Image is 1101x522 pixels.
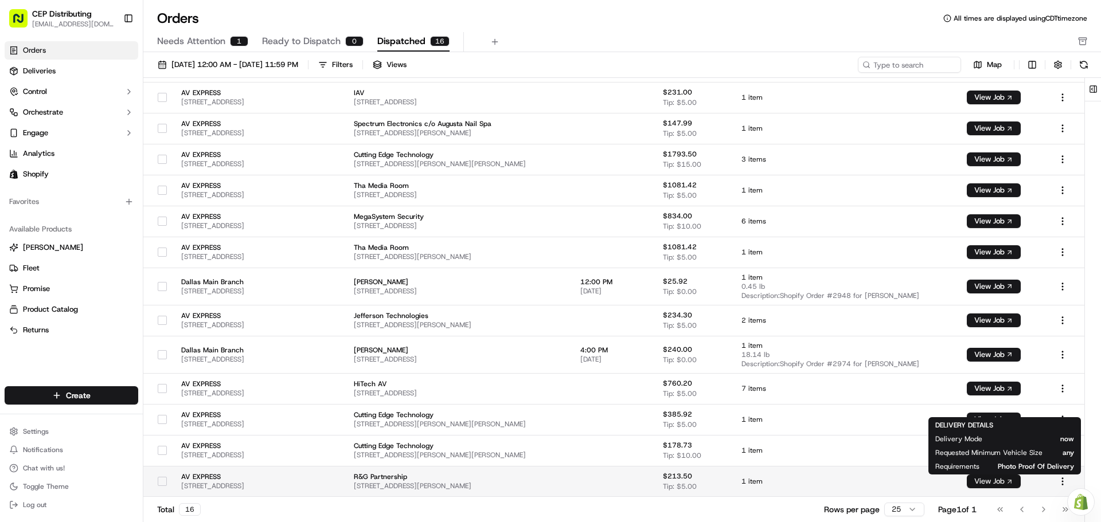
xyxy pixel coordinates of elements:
a: View Job [967,217,1021,226]
span: [STREET_ADDRESS] [354,97,562,107]
span: [STREET_ADDRESS] [181,221,256,230]
button: View Job [967,121,1021,135]
span: $385.92 [663,410,692,419]
span: $231.00 [663,88,692,97]
img: Shopify logo [9,170,18,179]
span: Log out [23,500,46,509]
a: View Job [967,93,1021,102]
button: Create [5,386,138,405]
span: Toggle Theme [23,482,69,491]
span: [STREET_ADDRESS] [181,355,256,364]
span: Tip: $10.00 [663,222,701,231]
span: Ready to Dispatch [262,34,341,48]
span: Jefferson Technologies [354,311,562,320]
span: Cutting Edge Technology [354,441,562,450]
div: We're available if you need us! [52,121,158,130]
span: AV EXPRESS [181,181,256,190]
span: Map [987,60,1002,70]
span: Tha Media Room [354,181,562,190]
span: 2 items [741,316,948,325]
span: [STREET_ADDRESS] [181,159,256,168]
span: Tip: $5.00 [663,482,697,491]
span: 6 items [741,217,948,226]
span: Description: Shopify Order #2974 for [PERSON_NAME] [741,359,948,368]
button: Promise [5,280,138,298]
span: 1 item [741,93,948,102]
span: $178.73 [663,441,692,450]
span: AV EXPRESS [181,88,256,97]
span: All times are displayed using CDT timezone [954,14,1087,23]
span: Tip: $5.00 [663,253,697,262]
span: Cutting Edge Technology [354,410,562,419]
a: Analytics [5,144,138,163]
span: Dallas Main Branch [181,277,256,286]
span: $1793.50 [663,150,697,159]
a: View Job [967,384,1021,393]
span: 1 item [741,415,948,424]
a: Orders [5,41,138,60]
a: Powered byPylon [81,284,139,293]
span: [STREET_ADDRESS] [181,419,256,429]
span: Returns [23,325,49,335]
span: [STREET_ADDRESS] [354,388,562,398]
div: Available Products [5,220,138,238]
span: AV EXPRESS [181,311,256,320]
span: • [124,178,128,187]
span: [PERSON_NAME] [23,242,83,253]
span: $213.50 [663,472,692,481]
span: AV EXPRESS [181,119,256,128]
span: Tip: $0.00 [663,355,697,364]
span: DELIVERY DETAILS [935,421,993,430]
img: 1736555255976-a54dd68f-1ca7-489b-9aae-adbdc363a1c4 [23,209,32,218]
button: Orchestrate [5,103,138,121]
span: [STREET_ADDRESS] [354,286,562,296]
span: 1 item [741,273,948,282]
span: any [1061,448,1074,457]
span: Tip: $0.00 [663,287,697,296]
span: AV EXPRESS [181,441,256,450]
span: 18.14 lb [741,350,948,359]
span: Pylon [114,284,139,293]
span: Deliveries [23,66,56,76]
span: API Documentation [108,256,184,268]
a: 💻API Documentation [92,252,189,272]
input: Got a question? Start typing here... [30,74,206,86]
span: [STREET_ADDRESS] [181,128,256,138]
p: Welcome 👋 [11,46,209,64]
button: Refresh [1076,57,1092,73]
span: AV EXPRESS [181,379,256,388]
span: • [95,209,99,218]
button: Notifications [5,442,138,458]
span: Photo Proof Of Delivery [998,462,1074,471]
button: View Job [967,214,1021,228]
button: Engage [5,124,138,142]
span: $1081.42 [663,180,697,190]
span: [DATE] [580,286,645,296]
button: Settings [5,423,138,439]
img: 1736555255976-a54dd68f-1ca7-489b-9aae-adbdc363a1c4 [23,178,32,187]
span: [STREET_ADDRESS][PERSON_NAME] [354,481,562,490]
div: Start new chat [52,109,188,121]
div: Page 1 of 1 [938,504,977,515]
img: 1736555255976-a54dd68f-1ca7-489b-9aae-adbdc363a1c4 [11,109,32,130]
span: $234.30 [663,311,692,320]
span: R&G Partnership [354,472,562,481]
button: Views [368,57,412,73]
span: [STREET_ADDRESS] [181,450,256,460]
button: View Job [967,413,1021,426]
span: 1 item [741,186,948,195]
div: 16 [179,503,201,516]
button: Control [5,83,138,101]
span: Tip: $5.00 [663,389,697,398]
span: Tip: $5.00 [663,191,697,200]
span: 4:00 PM [580,346,645,355]
button: Fleet [5,259,138,277]
span: Tip: $15.00 [663,160,701,169]
span: Tip: $5.00 [663,321,697,330]
span: [STREET_ADDRESS] [181,481,256,490]
span: AV EXPRESS [181,472,256,481]
span: Engage [23,128,48,138]
div: 📗 [11,257,21,266]
input: Type to search [858,57,961,73]
span: Needs Attention [157,34,225,48]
